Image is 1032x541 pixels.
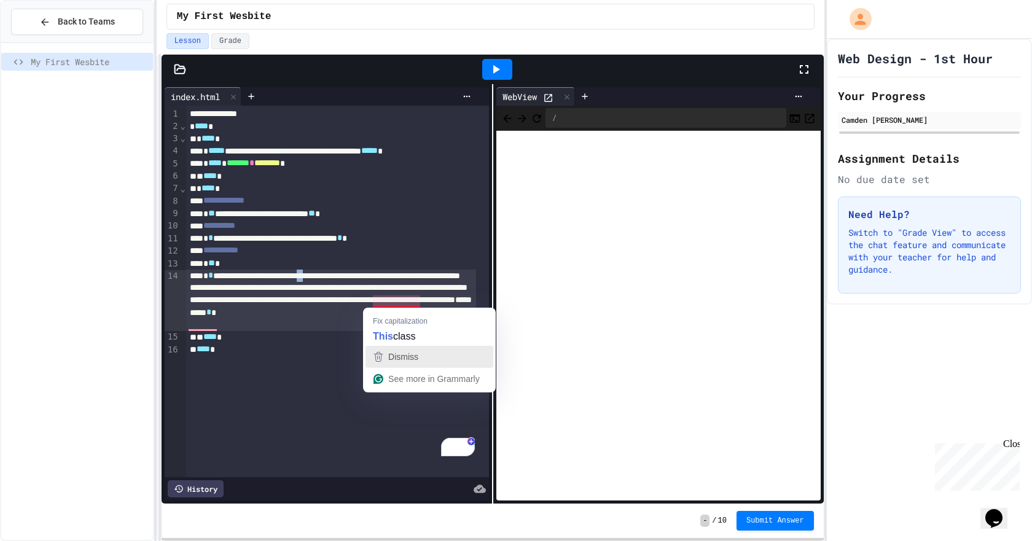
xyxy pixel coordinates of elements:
p: Switch to "Grade View" to access the chat feature and communicate with your teacher for help and ... [848,227,1011,276]
button: Lesson [166,33,209,49]
span: Fold line [180,184,186,193]
h3: Need Help? [848,207,1011,222]
span: My First Wesbite [31,55,148,68]
button: Back to Teams [11,9,143,35]
div: WebView [496,87,575,106]
button: Refresh [531,111,543,125]
div: index.html [165,90,226,103]
div: / [545,108,786,128]
div: 2 [165,120,180,133]
h1: Web Design - 1st Hour [838,50,993,67]
span: Fold line [180,133,186,143]
span: - [700,515,709,527]
div: To enrich screen reader interactions, please activate Accessibility in Grammarly extension settings [186,106,489,477]
iframe: Web Preview [496,131,821,501]
span: Back to Teams [58,15,115,28]
div: 3 [165,133,180,145]
span: 10 [718,516,727,526]
div: No due date set [838,172,1021,187]
iframe: chat widget [930,438,1020,491]
div: 6 [165,170,180,182]
span: / [712,516,716,526]
button: Console [789,111,801,125]
h2: Your Progress [838,87,1021,104]
div: 8 [165,195,180,208]
div: 1 [165,108,180,120]
div: 15 [165,331,180,343]
button: Open in new tab [803,111,816,125]
div: 12 [165,245,180,257]
div: 7 [165,182,180,195]
div: 5 [165,158,180,170]
div: Chat with us now!Close [5,5,85,78]
div: 14 [165,270,180,332]
div: 16 [165,344,180,356]
div: 13 [165,258,180,270]
span: Forward [516,110,528,125]
h2: Assignment Details [838,150,1021,167]
div: 11 [165,233,180,245]
button: Grade [211,33,249,49]
div: 9 [165,208,180,220]
div: 10 [165,220,180,232]
div: My Account [837,5,875,33]
div: WebView [496,90,543,103]
iframe: chat widget [980,492,1020,529]
div: History [168,480,224,497]
span: Back [501,110,514,125]
button: Submit Answer [737,511,814,531]
span: My First Wesbite [177,9,272,24]
div: 4 [165,145,180,157]
div: index.html [165,87,241,106]
div: Camden [PERSON_NAME] [842,114,1017,125]
span: Fold line [180,121,186,131]
span: Submit Answer [746,516,804,526]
